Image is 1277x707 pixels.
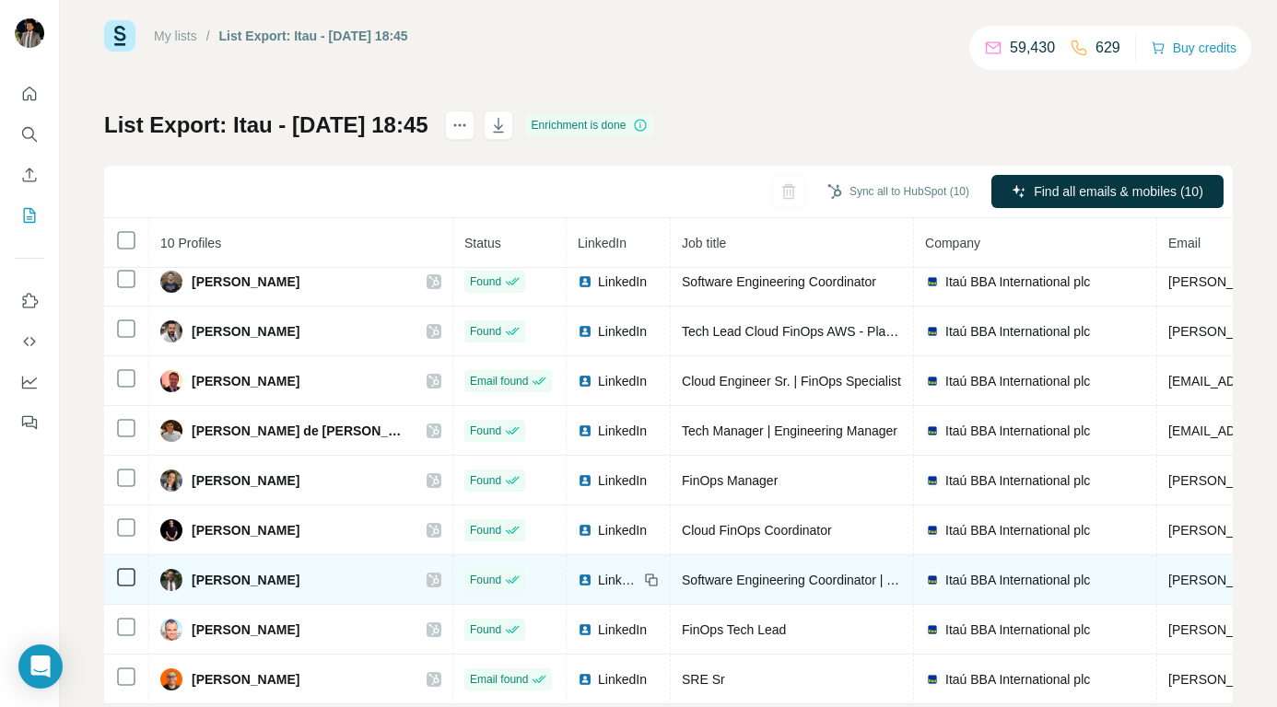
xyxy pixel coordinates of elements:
button: Sync all to HubSpot (10) [814,178,982,205]
span: Itaú BBA International plc [945,571,1090,589]
button: Use Surfe API [15,325,44,358]
img: Avatar [160,370,182,392]
span: Job title [682,236,726,250]
img: Avatar [160,469,182,492]
button: Enrich CSV [15,158,44,191]
img: company-logo [925,622,940,637]
img: Avatar [160,569,182,591]
span: 10 Profiles [160,236,221,250]
span: [PERSON_NAME] [192,471,299,490]
span: Itaú BBA International plc [945,471,1090,490]
span: Tech Manager | Engineering Manager [682,423,897,438]
img: LinkedIn logo [578,622,592,637]
img: LinkedIn logo [578,274,592,289]
span: Found [470,323,501,340]
span: Itaú BBA International plc [945,272,1090,291]
a: My lists [154,29,197,43]
span: Itaú BBA International plc [945,372,1090,390]
span: Cloud FinOps Coordinator [682,523,832,538]
img: company-logo [925,523,940,538]
span: Itaú BBA International plc [945,620,1090,639]
img: company-logo [925,324,940,339]
span: Company [925,236,980,250]
button: Feedback [15,406,44,439]
span: SRE Sr [682,672,725,687]
span: LinkedIn [598,571,638,589]
span: Found [470,472,501,489]
img: LinkedIn logo [578,473,592,488]
img: company-logo [925,423,940,438]
span: LinkedIn [598,670,647,689]
span: Found [470,621,501,638]
span: LinkedIn [598,471,647,490]
button: My lists [15,199,44,232]
li: / [206,27,210,45]
button: actions [445,110,474,140]
img: LinkedIn logo [578,324,592,339]
span: [PERSON_NAME] [192,322,299,341]
span: [PERSON_NAME] [192,521,299,539]
span: LinkedIn [578,236,627,250]
span: Itaú BBA International plc [945,422,1090,440]
img: Avatar [15,18,44,48]
img: Avatar [160,668,182,690]
span: Software Engineering Coordinator | Tech Manager | Cloud Architect | DevOps SRE [682,573,1153,587]
div: Open Intercom Messenger [18,644,63,689]
span: LinkedIn [598,272,647,291]
img: Surfe Logo [104,20,135,52]
span: Itaú BBA International plc [945,322,1090,341]
span: Email found [470,373,528,389]
span: [PERSON_NAME] [192,571,299,589]
span: Found [470,273,501,290]
div: List Export: Itau - [DATE] 18:45 [219,27,408,45]
span: Software Engineering Coordinator [682,274,876,289]
span: Find all emails & mobiles (10) [1034,182,1203,201]
button: Buy credits [1151,35,1236,61]
img: company-logo [925,274,940,289]
span: LinkedIn [598,372,647,390]
img: company-logo [925,573,940,587]
button: Find all emails & mobiles (10) [991,175,1224,208]
img: company-logo [925,473,940,488]
button: Quick start [15,77,44,110]
img: company-logo [925,672,940,687]
img: LinkedIn logo [578,672,592,687]
img: LinkedIn logo [578,523,592,538]
span: Itaú BBA International plc [945,670,1090,689]
button: Dashboard [15,365,44,399]
span: Itaú BBA International plc [945,521,1090,539]
img: LinkedIn logo [578,573,592,587]
div: Enrichment is done [526,114,654,136]
img: Avatar [160,519,182,541]
span: Email [1168,236,1201,250]
img: Avatar [160,420,182,442]
img: LinkedIn logo [578,374,592,388]
span: LinkedIn [598,422,647,440]
span: Found [470,572,501,588]
img: Avatar [160,320,182,342]
img: company-logo [925,374,940,388]
button: Search [15,118,44,151]
span: Found [470,423,501,439]
span: Email found [470,671,528,688]
p: 59,430 [1010,37,1055,59]
span: FinOps Manager [682,473,778,488]
span: [PERSON_NAME] [192,620,299,639]
span: LinkedIn [598,620,647,639]
img: Avatar [160,271,182,293]
span: LinkedIn [598,521,647,539]
img: LinkedIn logo [578,423,592,438]
span: [PERSON_NAME] [192,272,299,291]
p: 629 [1095,37,1120,59]
button: Use Surfe on LinkedIn [15,284,44,318]
span: Found [470,522,501,539]
span: FinOps Tech Lead [682,622,786,637]
span: [PERSON_NAME] [192,670,299,689]
img: Avatar [160,619,182,641]
span: Cloud Engineer Sr. | FinOps Specialist [682,374,901,388]
span: Status [464,236,501,250]
span: LinkedIn [598,322,647,341]
span: [PERSON_NAME] [192,372,299,390]
h1: List Export: Itau - [DATE] 18:45 [104,110,428,140]
span: Tech Lead Cloud FinOps AWS - Platform [682,324,915,339]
